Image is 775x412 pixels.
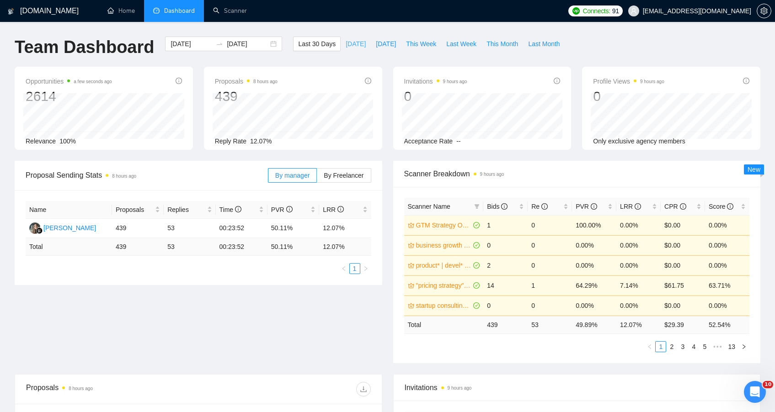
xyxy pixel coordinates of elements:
span: LRR [323,206,344,213]
span: Proposal Sending Stats [26,169,268,181]
li: 1 [349,263,360,274]
td: $0.00 [661,255,705,275]
span: [DATE] [376,39,396,49]
th: Proposals [112,201,164,219]
span: CPR [664,203,686,210]
time: a few seconds ago [74,79,112,84]
span: Reply Rate [215,137,246,145]
button: right [360,263,371,274]
button: left [644,341,655,352]
span: check-circle [473,302,480,309]
td: 0.00% [616,215,661,235]
td: 14 [483,275,528,296]
span: crown [408,282,414,289]
li: 4 [688,341,699,352]
a: LK[PERSON_NAME] [29,224,96,231]
td: 0.00% [572,235,616,255]
div: 2614 [26,88,112,105]
span: Time [219,206,241,213]
td: 0.00% [705,235,749,255]
td: 53 [164,219,215,238]
td: 0.00% [705,215,749,235]
td: 0.00% [616,296,661,316]
a: 5 [700,342,710,352]
td: Total [404,316,484,333]
span: -- [456,137,460,145]
span: Scanner Breakdown [404,168,750,180]
li: Next Page [738,341,749,352]
button: This Week [401,37,441,51]
span: Re [531,203,548,210]
button: [DATE] [341,37,371,51]
li: 5 [699,341,710,352]
span: [DATE] [346,39,366,49]
td: 439 [483,316,528,333]
span: info-circle [680,203,686,210]
span: This Month [486,39,518,49]
span: 100% [59,137,76,145]
li: 13 [725,341,738,352]
span: Last Month [528,39,560,49]
span: Opportunities [26,76,112,87]
span: Last Week [446,39,476,49]
td: 0 [528,235,572,255]
iframe: Intercom live chat [744,381,766,403]
td: 0 [528,296,572,316]
td: 64.29% [572,275,616,296]
span: info-circle [176,78,182,84]
span: info-circle [635,203,641,210]
span: info-circle [501,203,508,210]
span: user [631,8,637,14]
td: $0.00 [661,296,705,316]
td: $61.75 [661,275,705,296]
a: startup consulting global [416,301,472,311]
button: Last Month [523,37,565,51]
td: 49.89 % [572,316,616,333]
span: info-circle [554,78,560,84]
td: 12.07% [319,219,371,238]
td: 100.00% [572,215,616,235]
a: product* | devel* | business* | strategy* | retail* - [DEMOGRAPHIC_DATA] ONLY EXPERT [416,260,472,270]
a: "pricing strategy" Global [416,280,472,291]
td: 0.00% [705,255,749,275]
a: searchScanner [213,7,247,15]
td: 00:23:52 [216,238,267,256]
td: 0 [528,215,572,235]
span: 91 [612,6,619,16]
span: crown [408,242,414,248]
span: Dashboard [164,7,195,15]
td: 0.00% [616,235,661,255]
img: upwork-logo.png [572,7,580,15]
td: 439 [112,219,164,238]
span: info-circle [235,206,241,212]
td: 1 [483,215,528,235]
span: info-circle [337,206,344,212]
span: check-circle [473,222,480,228]
span: Score [709,203,733,210]
div: [PERSON_NAME] [43,223,96,233]
td: 50.11% [267,219,319,238]
span: By Freelancer [324,172,363,179]
span: crown [408,302,414,309]
li: 2 [666,341,677,352]
td: $ 29.39 [661,316,705,333]
a: 13 [725,342,738,352]
span: right [741,344,747,349]
td: 0 [483,235,528,255]
span: Scanner Name [408,203,450,210]
span: info-circle [365,78,371,84]
td: 0 [528,255,572,275]
a: setting [757,7,771,15]
button: Last 30 Days [293,37,341,51]
td: $0.00 [661,235,705,255]
span: By manager [275,172,310,179]
a: business growth consulting global [416,240,472,250]
td: Total [26,238,112,256]
span: New [748,166,760,173]
img: logo [8,4,14,19]
a: 1 [656,342,666,352]
span: Only exclusive agency members [593,137,685,145]
span: This Week [406,39,436,49]
li: Previous Page [338,263,349,274]
a: homeHome [107,7,135,15]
